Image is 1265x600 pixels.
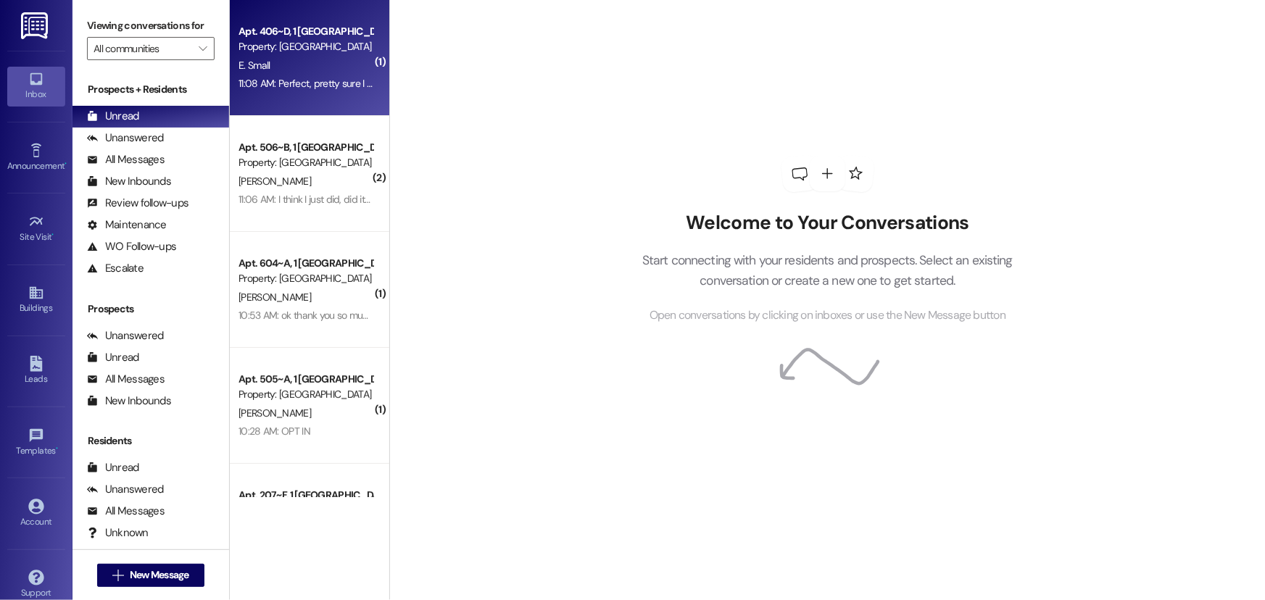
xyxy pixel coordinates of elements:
[52,230,54,240] span: •
[239,271,373,286] div: Property: [GEOGRAPHIC_DATA]
[72,433,229,449] div: Residents
[239,407,311,420] span: [PERSON_NAME]
[7,423,65,462] a: Templates •
[87,261,144,276] div: Escalate
[239,387,373,402] div: Property: [GEOGRAPHIC_DATA]
[94,37,191,60] input: All communities
[87,328,164,343] div: Unanswered
[97,564,204,587] button: New Message
[239,59,270,72] span: E. Small
[65,159,67,169] span: •
[239,425,310,438] div: 10:28 AM: OPT IN
[87,372,165,387] div: All Messages
[239,256,373,271] div: Apt. 604~A, 1 [GEOGRAPHIC_DATA]
[21,12,51,39] img: ResiDesk Logo
[239,77,507,90] div: 11:08 AM: Perfect, pretty sure I already signed that then! Thanks!
[87,504,165,519] div: All Messages
[87,109,139,124] div: Unread
[112,570,123,581] i: 
[239,372,373,387] div: Apt. 505~A, 1 [GEOGRAPHIC_DATA]
[7,209,65,249] a: Site Visit •
[7,351,65,391] a: Leads
[87,482,164,497] div: Unanswered
[87,393,171,409] div: New Inbounds
[621,212,1035,235] h2: Welcome to Your Conversations
[87,525,149,541] div: Unknown
[7,494,65,533] a: Account
[87,196,188,211] div: Review follow-ups
[239,291,311,304] span: [PERSON_NAME]
[87,239,176,254] div: WO Follow-ups
[239,39,373,54] div: Property: [GEOGRAPHIC_DATA]
[87,217,167,233] div: Maintenance
[87,152,165,167] div: All Messages
[87,130,164,146] div: Unanswered
[239,140,373,155] div: Apt. 506~B, 1 [GEOGRAPHIC_DATA]
[621,250,1035,291] p: Start connecting with your residents and prospects. Select an existing conversation or create a n...
[87,14,215,37] label: Viewing conversations for
[7,280,65,320] a: Buildings
[239,175,311,188] span: [PERSON_NAME]
[87,174,171,189] div: New Inbounds
[7,67,65,106] a: Inbox
[56,443,58,454] span: •
[87,350,139,365] div: Unread
[72,301,229,317] div: Prospects
[72,82,229,97] div: Prospects + Residents
[87,460,139,475] div: Unread
[239,155,373,170] div: Property: [GEOGRAPHIC_DATA]
[199,43,207,54] i: 
[239,193,449,206] div: 11:06 AM: I think I just did, did it work on your end??
[239,488,373,503] div: Apt. 207~F, 1 [GEOGRAPHIC_DATA]
[650,307,1005,325] span: Open conversations by clicking on inboxes or use the New Message button
[130,567,189,583] span: New Message
[239,309,1114,322] div: 10:53 AM: ok thank you so much! do you know if there's a number i can call to see what time they ...
[239,24,373,39] div: Apt. 406~D, 1 [GEOGRAPHIC_DATA]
